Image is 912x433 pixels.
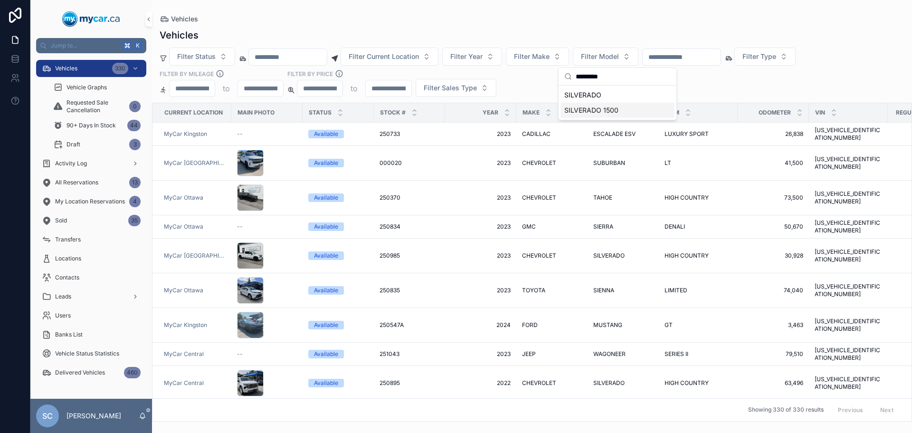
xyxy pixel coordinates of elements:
[815,248,882,263] a: [US_VEHICLE_IDENTIFICATION_NUMBER]
[593,321,622,329] span: MUSTANG
[308,321,368,329] a: Available
[55,255,81,262] span: Locations
[743,159,803,167] a: 41,500
[380,350,399,358] span: 251043
[451,321,511,329] a: 2024
[450,52,483,61] span: Filter Year
[314,321,338,329] div: Available
[734,48,796,66] button: Select Button
[164,252,226,260] span: MyCar [GEOGRAPHIC_DATA]
[164,194,203,202] a: MyCar Ottawa
[665,194,732,202] a: HIGH COUNTRY
[451,252,511,260] span: 2023
[55,160,87,167] span: Activity Log
[743,321,803,329] a: 3,463
[349,52,419,61] span: Filter Current Location
[314,159,338,167] div: Available
[451,379,511,387] a: 2022
[743,130,803,138] span: 26,838
[164,223,203,231] a: MyCar Ottawa
[593,287,653,294] a: SIENNA
[665,130,732,138] a: LUXURY SPORT
[164,159,226,167] a: MyCar [GEOGRAPHIC_DATA]
[593,287,614,294] span: SIENNA
[451,130,511,138] a: 2023
[451,287,511,294] a: 2023
[160,29,199,42] h1: Vehicles
[55,65,77,72] span: Vehicles
[287,69,333,78] label: FILTER BY PRICE
[36,193,146,210] a: My Location Reservations4
[55,198,125,205] span: My Location Reservations
[55,179,98,186] span: All Reservations
[55,236,81,243] span: Transfers
[36,250,146,267] a: Locations
[506,48,569,66] button: Select Button
[665,287,732,294] a: LIMITED
[522,130,582,138] a: CADILLAC
[514,52,550,61] span: Filter Make
[815,283,882,298] a: [US_VEHICLE_IDENTIFICATION_NUMBER]
[815,375,882,391] span: [US_VEHICLE_IDENTIFICATION_NUMBER]
[55,274,79,281] span: Contacts
[522,379,556,387] span: CHEVROLET
[522,194,582,202] a: CHEVROLET
[815,109,825,116] span: VIN
[743,350,803,358] a: 79,510
[55,217,67,224] span: Sold
[308,251,368,260] a: Available
[341,48,438,66] button: Select Button
[55,331,83,338] span: Banks List
[665,321,732,329] a: GT
[593,130,636,138] span: ESCALADE ESV
[665,194,709,202] span: HIGH COUNTRY
[36,38,146,53] button: Jump to...K
[815,190,882,205] span: [US_VEHICLE_IDENTIFICATION_NUMBER]
[164,287,203,294] a: MyCar Ottawa
[351,83,358,94] p: to
[36,231,146,248] a: Transfers
[759,109,791,116] span: Odometer
[237,350,243,358] span: --
[522,321,582,329] a: FORD
[665,223,685,231] span: DENALI
[47,98,146,115] a: Requested Sale Cancellation0
[593,252,653,260] a: SILVERADO
[164,109,223,116] span: Current Location
[129,177,141,188] div: 13
[815,126,882,142] a: [US_VEHICLE_IDENTIFICATION_NUMBER]
[62,11,120,27] img: App logo
[665,252,732,260] a: HIGH COUNTRY
[308,350,368,358] a: Available
[380,159,439,167] a: 000020
[308,130,368,138] a: Available
[522,287,545,294] span: TOYOTA
[593,379,625,387] span: SILVERADO
[522,287,582,294] a: TOYOTA
[424,83,477,93] span: Filter Sales Type
[160,14,198,24] a: Vehicles
[451,159,511,167] span: 2023
[451,350,511,358] a: 2023
[522,350,582,358] a: JEEP
[55,293,71,300] span: Leads
[743,194,803,202] span: 73,500
[665,321,673,329] span: GT
[36,155,146,172] a: Activity Log
[593,379,653,387] a: SILVERADO
[55,350,119,357] span: Vehicle Status Statistics
[380,321,404,329] span: 250547A
[564,106,618,115] span: SILVERADO 1500
[164,321,207,329] a: MyCar Kingston
[593,194,653,202] a: TAHOE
